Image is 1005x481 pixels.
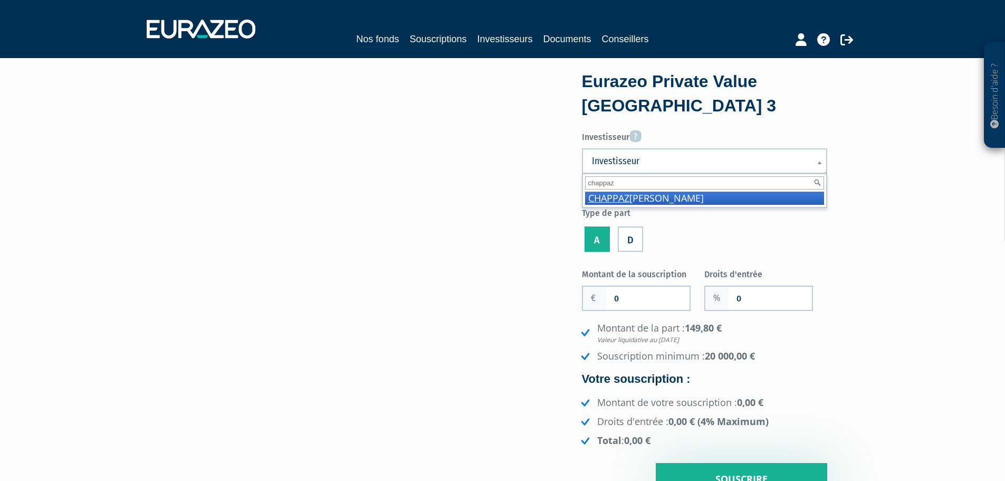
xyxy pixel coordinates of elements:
[582,265,705,281] label: Montant de la souscription
[729,287,812,310] input: Frais d'entrée
[597,322,827,344] strong: 149,80 €
[705,350,755,362] strong: 20 000,00 €
[592,155,803,167] span: Investisseur
[597,335,827,344] em: Valeur liquidative au [DATE]
[582,373,827,385] h4: Votre souscription :
[579,415,827,429] li: Droits d'entrée :
[597,434,621,447] strong: Total
[618,227,643,252] label: D
[585,192,824,205] li: [PERSON_NAME]
[409,32,466,46] a: Souscriptions
[606,287,690,310] input: Montant de la souscription souhaité
[624,434,650,447] strong: 0,00 €
[989,48,1001,143] p: Besoin d'aide ?
[356,32,399,48] a: Nos fonds
[704,265,827,281] label: Droits d'entrée
[477,32,532,46] a: Investisseurs
[582,126,827,144] label: Investisseur
[579,350,827,363] li: Souscription minimum :
[737,396,763,409] strong: 0,00 €
[588,192,629,204] em: CHAPPAZ
[579,434,827,448] li: :
[582,204,827,220] label: Type de part
[582,70,827,118] div: Eurazeo Private Value [GEOGRAPHIC_DATA] 3
[585,227,610,252] label: A
[579,322,827,344] li: Montant de la part :
[602,32,649,46] a: Conseillers
[543,32,591,46] a: Documents
[147,20,255,39] img: 1732889491-logotype_eurazeo_blanc_rvb.png
[668,415,769,428] strong: 0,00 € (4% Maximum)
[579,396,827,410] li: Montant de votre souscription :
[178,74,551,284] iframe: YouTube video player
